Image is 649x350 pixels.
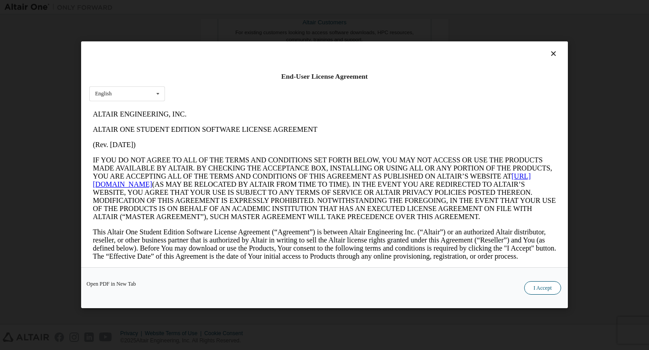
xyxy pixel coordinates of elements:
p: ALTAIR ONE STUDENT EDITION SOFTWARE LICENSE AGREEMENT [4,19,467,27]
p: (Rev. [DATE]) [4,34,467,42]
a: [URL][DOMAIN_NAME] [4,66,442,81]
div: English [95,91,112,97]
a: Open PDF in New Tab [87,282,136,287]
div: End-User License Agreement [89,72,560,81]
p: ALTAIR ENGINEERING, INC. [4,4,467,12]
button: I Accept [524,282,561,295]
p: This Altair One Student Edition Software License Agreement (“Agreement”) is between Altair Engine... [4,121,467,154]
p: IF YOU DO NOT AGREE TO ALL OF THE TERMS AND CONDITIONS SET FORTH BELOW, YOU MAY NOT ACCESS OR USE... [4,49,467,114]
